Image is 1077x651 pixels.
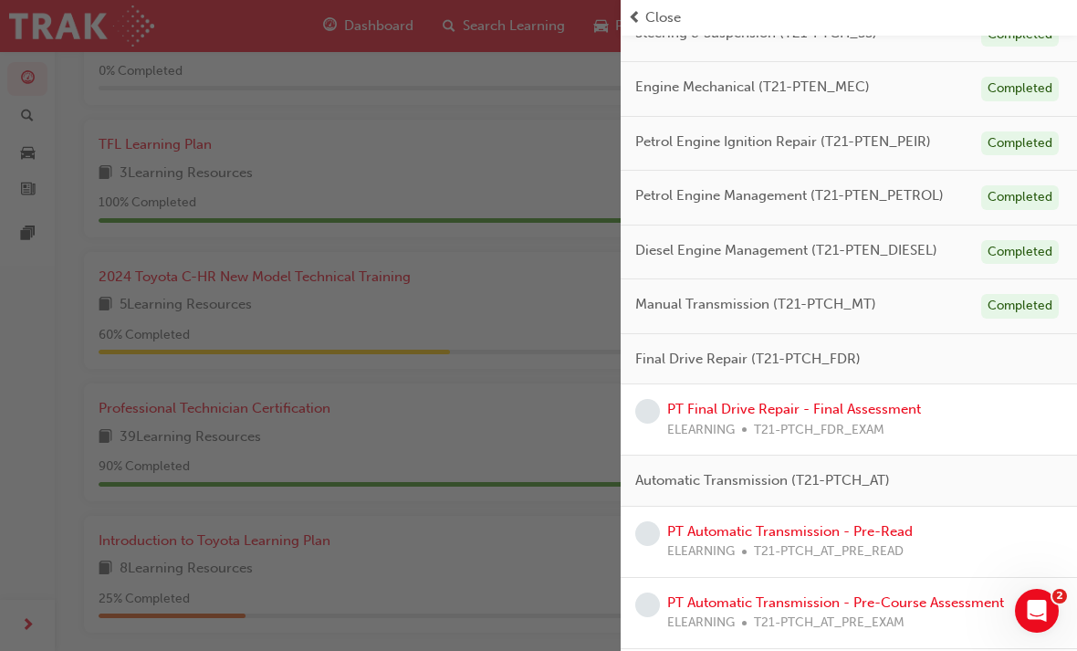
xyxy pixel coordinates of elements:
[981,294,1059,319] div: Completed
[667,613,735,634] span: ELEARNING
[667,401,921,417] a: PT Final Drive Repair - Final Assessment
[635,77,870,98] span: Engine Mechanical (T21-PTEN_MEC)
[981,77,1059,101] div: Completed
[635,399,660,424] span: learningRecordVerb_NONE-icon
[635,521,660,546] span: learningRecordVerb_NONE-icon
[754,420,884,441] span: T21-PTCH_FDR_EXAM
[754,541,904,562] span: T21-PTCH_AT_PRE_READ
[667,420,735,441] span: ELEARNING
[981,131,1059,156] div: Completed
[754,613,904,634] span: T21-PTCH_AT_PRE_EXAM
[635,593,660,617] span: learningRecordVerb_NONE-icon
[667,523,913,540] a: PT Automatic Transmission - Pre-Read
[635,240,937,261] span: Diesel Engine Management (T21-PTEN_DIESEL)
[981,185,1059,210] div: Completed
[667,541,735,562] span: ELEARNING
[635,470,890,491] span: Automatic Transmission (T21-PTCH_AT)
[1015,589,1059,633] iframe: Intercom live chat
[667,594,1004,611] a: PT Automatic Transmission - Pre-Course Assessment
[645,7,681,28] span: Close
[635,131,931,152] span: Petrol Engine Ignition Repair (T21-PTEN_PEIR)
[1052,589,1067,604] span: 2
[981,240,1059,265] div: Completed
[628,7,642,28] span: prev-icon
[635,185,944,206] span: Petrol Engine Management (T21-PTEN_PETROL)
[628,7,1070,28] button: prev-iconClose
[635,349,861,370] span: Final Drive Repair (T21-PTCH_FDR)
[635,294,876,315] span: Manual Transmission (T21-PTCH_MT)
